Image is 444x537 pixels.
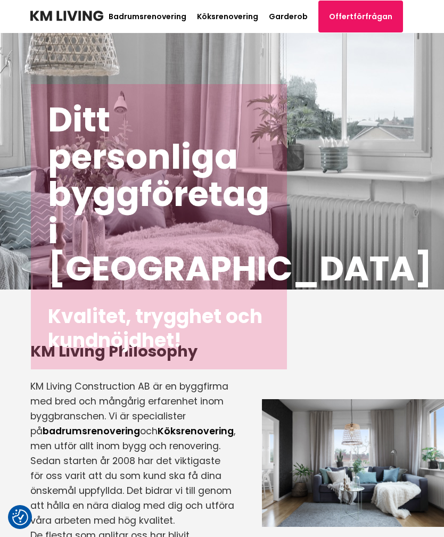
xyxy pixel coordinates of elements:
[12,509,28,525] button: Samtyckesinställningar
[48,304,270,352] h2: Kvalitet, trygghet och kundnöjdhet!
[109,11,186,22] a: Badrumsrenovering
[30,11,103,21] img: KM Living
[197,11,258,22] a: Köksrenovering
[158,425,234,437] a: Köksrenovering
[43,425,140,437] a: badrumsrenovering
[30,379,235,453] p: KM Living Construction AB är en byggfirma med bred och mångårig erfarenhet inom byggbranschen. Vi...
[30,453,235,528] p: Sedan starten år 2008 har det viktigaste för oss varit att du som kund ska få dina önskemål uppfy...
[269,11,308,22] a: Garderob
[318,1,403,32] a: Offertförfrågan
[48,101,270,287] h1: Ditt personliga byggföretag i [GEOGRAPHIC_DATA]
[30,341,235,362] h3: KM Living Philosophy
[12,509,28,525] img: Revisit consent button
